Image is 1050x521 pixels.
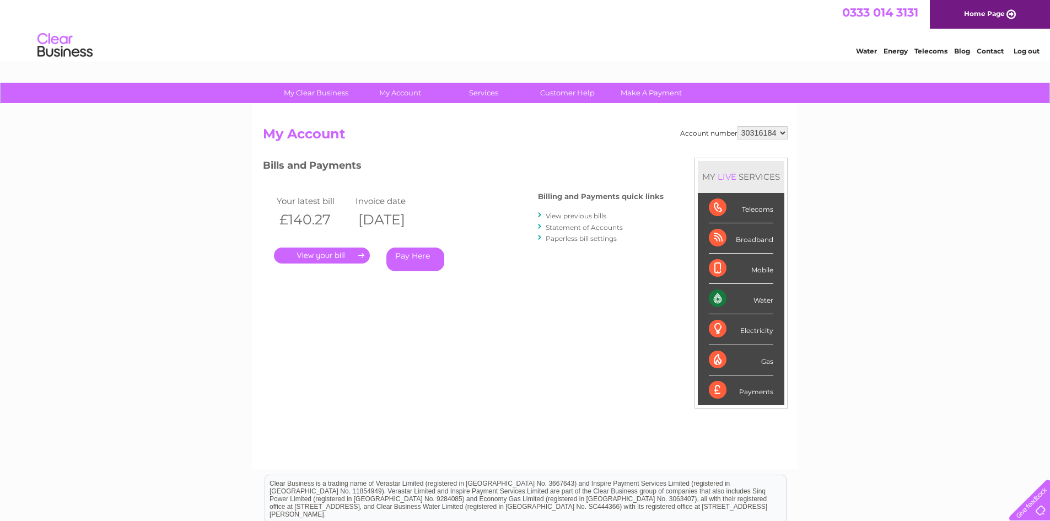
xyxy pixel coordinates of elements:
[914,47,947,55] a: Telecoms
[274,208,353,231] th: £140.27
[954,47,970,55] a: Blog
[522,83,613,103] a: Customer Help
[709,284,773,314] div: Water
[438,83,529,103] a: Services
[353,208,432,231] th: [DATE]
[263,158,664,177] h3: Bills and Payments
[271,83,362,103] a: My Clear Business
[546,223,623,232] a: Statement of Accounts
[709,345,773,375] div: Gas
[884,47,908,55] a: Energy
[274,248,370,264] a: .
[680,126,788,139] div: Account number
[977,47,1004,55] a: Contact
[709,314,773,345] div: Electricity
[538,192,664,201] h4: Billing and Payments quick links
[265,6,786,53] div: Clear Business is a trading name of Verastar Limited (registered in [GEOGRAPHIC_DATA] No. 3667643...
[856,47,877,55] a: Water
[715,171,739,182] div: LIVE
[386,248,444,271] a: Pay Here
[353,194,432,208] td: Invoice date
[606,83,697,103] a: Make A Payment
[274,194,353,208] td: Your latest bill
[842,6,918,19] a: 0333 014 3131
[698,161,784,192] div: MY SERVICES
[1014,47,1040,55] a: Log out
[354,83,445,103] a: My Account
[709,254,773,284] div: Mobile
[709,375,773,405] div: Payments
[709,223,773,254] div: Broadband
[37,29,93,62] img: logo.png
[263,126,788,147] h2: My Account
[546,212,606,220] a: View previous bills
[546,234,617,243] a: Paperless bill settings
[709,193,773,223] div: Telecoms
